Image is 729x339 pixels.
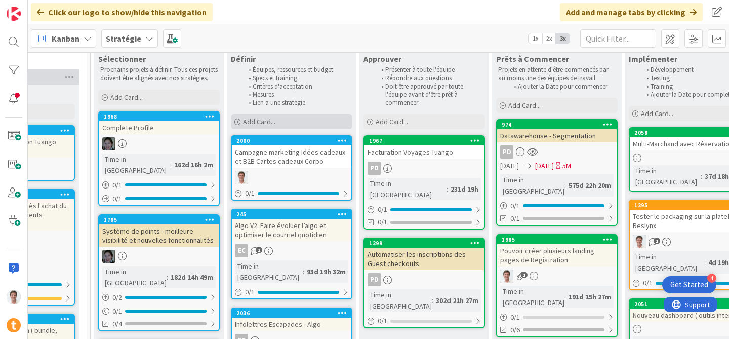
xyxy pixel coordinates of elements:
[670,280,708,290] div: Get Started
[99,291,219,304] div: 0/2
[245,188,255,199] span: 0 / 1
[704,257,706,268] span: :
[99,305,219,318] div: 0/1
[502,121,617,128] div: 974
[102,266,167,288] div: Time in [GEOGRAPHIC_DATA]
[500,286,564,308] div: Time in [GEOGRAPHIC_DATA]
[232,309,351,318] div: 2036
[497,311,617,324] div: 0/1
[521,272,528,278] span: 1
[99,137,219,150] div: AA
[99,179,219,192] div: 0/1
[432,295,433,306] span: :
[364,203,484,216] div: 0/1
[232,210,351,219] div: 245
[497,235,617,244] div: 1985
[496,234,618,337] a: 1985Pouvoir créer plusieurs landing pages de RegistrationJGTime in [GEOGRAPHIC_DATA]:191d 15h 27m...
[508,83,616,91] li: Ajouter la Date pour commencer
[232,318,351,331] div: Infolettres Escapades - Algo
[236,211,351,218] div: 245
[231,209,352,299] a: 245Algo V2. Faire évoluer l’algo et optimiser le courriel quotidienECTime in [GEOGRAPHIC_DATA]:93...
[369,137,484,144] div: 1967
[510,213,520,224] span: 0/1
[496,54,569,64] span: Prêts à Commencer
[99,112,219,121] div: 1968
[364,248,484,270] div: Automatiser les inscriptions des Guest checkouts
[99,250,219,263] div: AA
[112,306,122,317] span: 0 / 1
[535,161,554,171] span: [DATE]
[500,161,519,171] span: [DATE]
[245,287,255,297] span: 0 / 1
[496,119,618,226] a: 974Datawarehouse - SegmentationPD[DATE][DATE]5MTime in [GEOGRAPHIC_DATA]:575d 22h 20m0/10/1
[231,54,256,64] span: Définir
[172,159,216,170] div: 162d 16h 2m
[497,120,617,129] div: 974
[112,194,122,204] span: 0 / 1
[497,120,617,142] div: 974Datawarehouse - Segmentation
[368,162,381,175] div: PD
[364,239,484,270] div: 1299Automatiser les inscriptions des Guest checkouts
[629,54,677,64] span: Implémenter
[562,161,571,171] div: 5M
[110,93,143,102] span: Add Card...
[104,216,219,223] div: 1785
[376,83,483,107] li: Doit être approuvé par toute l'équipe avant d'être prêt à commencer
[99,121,219,134] div: Complete Profile
[98,54,146,64] span: Sélectionner
[99,215,219,224] div: 1785
[364,136,484,159] div: 1967Facturation Voyages Tuango
[376,66,483,74] li: Présenter à toute l'équipe
[564,291,566,303] span: :
[235,260,303,283] div: Time in [GEOGRAPHIC_DATA]
[564,180,566,191] span: :
[368,178,447,200] div: Time in [GEOGRAPHIC_DATA]
[556,33,570,44] span: 3x
[99,224,219,247] div: Système de points - meilleure visibilité et nouvelles fonctionnalités
[500,174,564,197] div: Time in [GEOGRAPHIC_DATA]
[102,154,170,176] div: Time in [GEOGRAPHIC_DATA]
[510,312,520,323] span: 0 / 1
[510,201,520,211] span: 0 / 1
[232,244,351,257] div: EC
[566,180,614,191] div: 575d 22h 20m
[31,3,213,21] div: Click our logo to show/hide this navigation
[7,7,21,21] img: Visit kanbanzone.com
[102,250,115,263] img: AA
[243,83,351,91] li: Critères d'acceptation
[98,111,220,206] a: 1968Complete ProfileAATime in [GEOGRAPHIC_DATA]:162d 16h 2m0/10/1
[580,29,656,48] input: Quick Filter...
[21,2,46,14] span: Support
[497,270,617,283] div: JG
[102,137,115,150] img: AA
[112,292,122,303] span: 0 / 2
[633,235,646,248] img: JG
[500,145,513,159] div: PD
[99,215,219,247] div: 1785Système de points - meilleure visibilité et nouvelles fonctionnalités
[99,112,219,134] div: 1968Complete Profile
[369,240,484,247] div: 1299
[106,33,141,44] b: Stratégie
[170,159,172,170] span: :
[231,135,352,201] a: 2000Campagne marketing Idées cadeaux et B2B Cartes cadeaux CorpoJG0/1
[364,315,484,327] div: 0/1
[433,295,481,306] div: 302d 21h 27m
[104,113,219,120] div: 1968
[707,274,716,283] div: 4
[236,137,351,144] div: 2000
[98,214,220,331] a: 1785Système de points - meilleure visibilité et nouvelles fonctionnalitésAATime in [GEOGRAPHIC_DA...
[232,187,351,200] div: 0/1
[376,117,408,126] span: Add Card...
[502,236,617,243] div: 1985
[566,291,614,303] div: 191d 15h 27m
[364,162,484,175] div: PD
[368,273,381,286] div: PD
[243,91,351,99] li: Mesures
[232,136,351,145] div: 2000
[304,266,348,277] div: 93d 19h 32m
[378,316,387,326] span: 0 / 1
[497,145,617,159] div: PD
[448,183,481,195] div: 231d 19h
[376,74,483,82] li: Répondre aux questions
[7,290,21,304] img: JG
